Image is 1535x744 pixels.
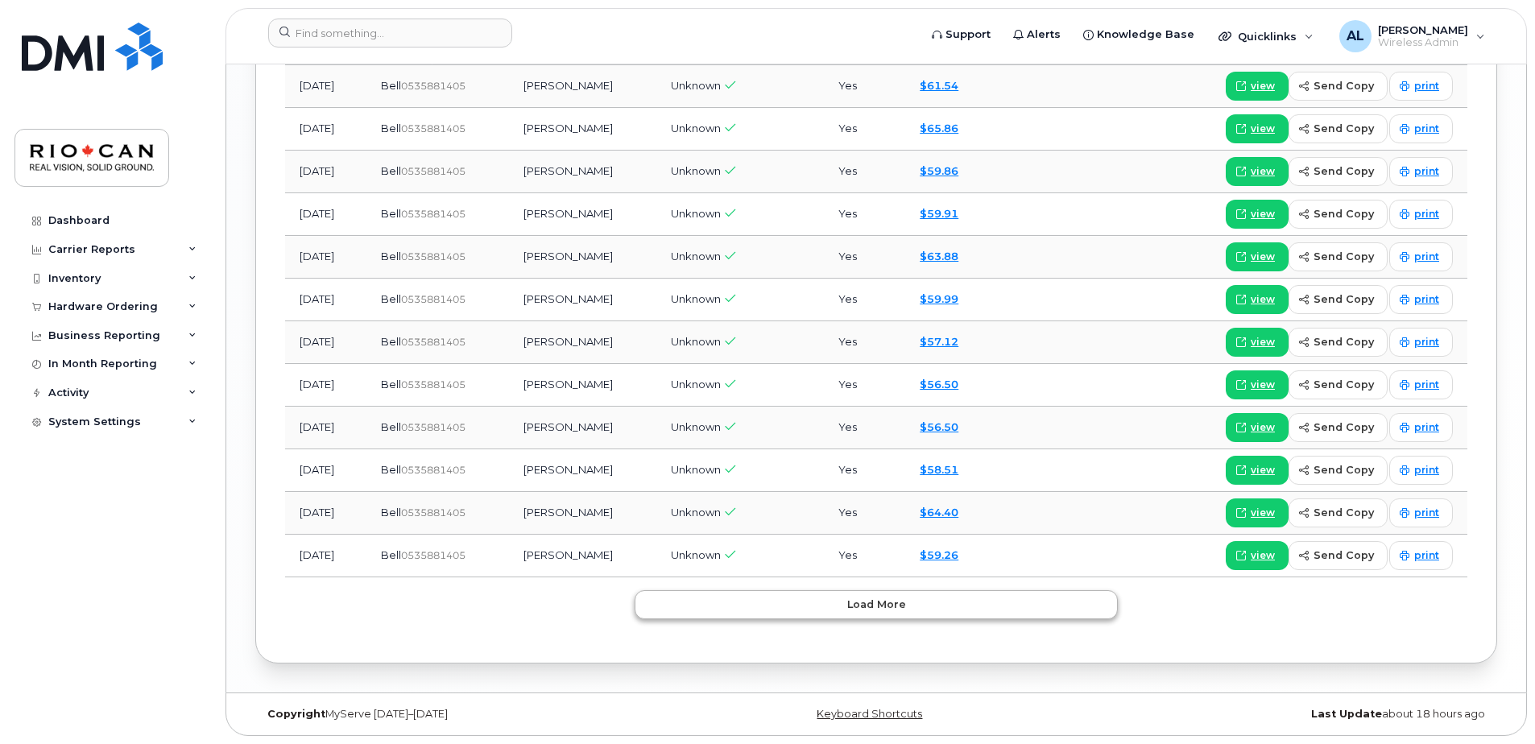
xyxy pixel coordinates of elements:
span: AL [1347,27,1364,46]
a: Alerts [1002,19,1072,51]
td: Yes [824,364,905,407]
span: 0535881405 [401,165,465,177]
span: Bell [381,122,401,134]
td: [PERSON_NAME] [509,108,657,151]
span: 0535881405 [401,464,465,476]
a: $56.50 [920,420,958,433]
a: print [1389,328,1453,357]
span: print [1414,420,1439,435]
td: [DATE] [285,407,366,449]
span: send copy [1314,121,1374,136]
span: view [1251,164,1275,179]
a: print [1389,157,1453,186]
a: view [1226,370,1289,399]
a: $59.86 [920,164,958,177]
span: print [1414,207,1439,221]
span: 0535881405 [401,80,465,92]
a: print [1389,72,1453,101]
a: $64.40 [920,506,958,519]
span: view [1251,378,1275,392]
span: Unknown [671,548,721,561]
span: 0535881405 [401,421,465,433]
span: view [1251,548,1275,563]
span: view [1251,292,1275,307]
td: Yes [824,535,905,577]
td: [DATE] [285,108,366,151]
button: send copy [1289,72,1388,101]
td: [DATE] [285,492,366,535]
button: send copy [1289,200,1388,229]
span: Unknown [671,164,721,177]
a: $58.51 [920,463,958,476]
span: Quicklinks [1238,30,1297,43]
a: view [1226,413,1289,442]
span: 0535881405 [401,506,465,519]
a: print [1389,242,1453,271]
span: view [1251,506,1275,520]
button: send copy [1289,114,1388,143]
button: send copy [1289,541,1388,570]
a: print [1389,456,1453,485]
span: Unknown [671,420,721,433]
td: [PERSON_NAME] [509,279,657,321]
span: 0535881405 [401,250,465,262]
span: print [1414,378,1439,392]
a: $63.88 [920,250,958,262]
a: print [1389,370,1453,399]
a: view [1226,157,1289,186]
div: MyServe [DATE]–[DATE] [255,708,669,721]
td: [PERSON_NAME] [509,449,657,492]
td: Yes [824,151,905,193]
span: Alerts [1027,27,1061,43]
span: Unknown [671,292,721,305]
span: Bell [381,548,401,561]
td: [PERSON_NAME] [509,236,657,279]
span: Knowledge Base [1097,27,1194,43]
div: Anthony Lacivita [1328,20,1496,52]
td: [PERSON_NAME] [509,65,657,108]
td: [PERSON_NAME] [509,364,657,407]
span: Wireless Admin [1378,36,1468,49]
span: Bell [381,164,401,177]
td: Yes [824,321,905,364]
td: [DATE] [285,535,366,577]
span: view [1251,122,1275,136]
strong: Copyright [267,708,325,720]
a: print [1389,541,1453,570]
span: Unknown [671,463,721,476]
a: view [1226,498,1289,527]
span: Bell [381,79,401,92]
a: print [1389,498,1453,527]
span: Unknown [671,506,721,519]
span: Bell [381,378,401,391]
span: 0535881405 [401,378,465,391]
td: [DATE] [285,236,366,279]
span: Bell [381,292,401,305]
span: print [1414,79,1439,93]
span: print [1414,164,1439,179]
span: view [1251,463,1275,477]
a: Support [921,19,1002,51]
span: send copy [1314,163,1374,179]
span: print [1414,506,1439,520]
td: Yes [824,236,905,279]
span: print [1414,250,1439,264]
span: print [1414,548,1439,563]
span: view [1251,335,1275,349]
span: Unknown [671,335,721,348]
td: [DATE] [285,151,366,193]
td: Yes [824,449,905,492]
span: send copy [1314,420,1374,435]
span: Load more [847,597,906,612]
td: Yes [824,407,905,449]
span: send copy [1314,334,1374,349]
a: view [1226,114,1289,143]
span: send copy [1314,548,1374,563]
span: Bell [381,250,401,262]
td: [PERSON_NAME] [509,492,657,535]
a: $59.26 [920,548,958,561]
button: Load more [635,590,1118,619]
a: Keyboard Shortcuts [817,708,922,720]
span: print [1414,463,1439,477]
a: $61.54 [920,79,958,92]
